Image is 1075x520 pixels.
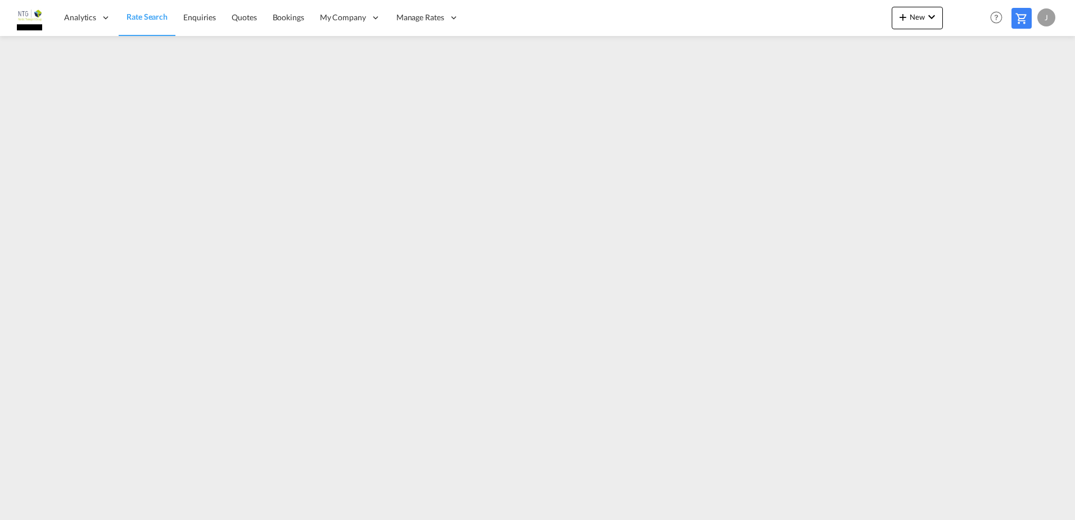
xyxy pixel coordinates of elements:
img: b7b96920c17411eca9de8ddf9a75f21b.JPG [17,5,42,30]
span: My Company [320,12,366,23]
span: Help [987,8,1006,27]
span: Quotes [232,12,256,22]
md-icon: icon-chevron-down [925,10,938,24]
span: Bookings [273,12,304,22]
div: J [1037,8,1055,26]
div: Help [987,8,1011,28]
span: Manage Rates [396,12,444,23]
button: icon-plus 400-fgNewicon-chevron-down [892,7,943,29]
span: Analytics [64,12,96,23]
md-icon: icon-plus 400-fg [896,10,910,24]
span: Rate Search [127,12,168,21]
span: New [896,12,938,21]
span: Enquiries [183,12,216,22]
